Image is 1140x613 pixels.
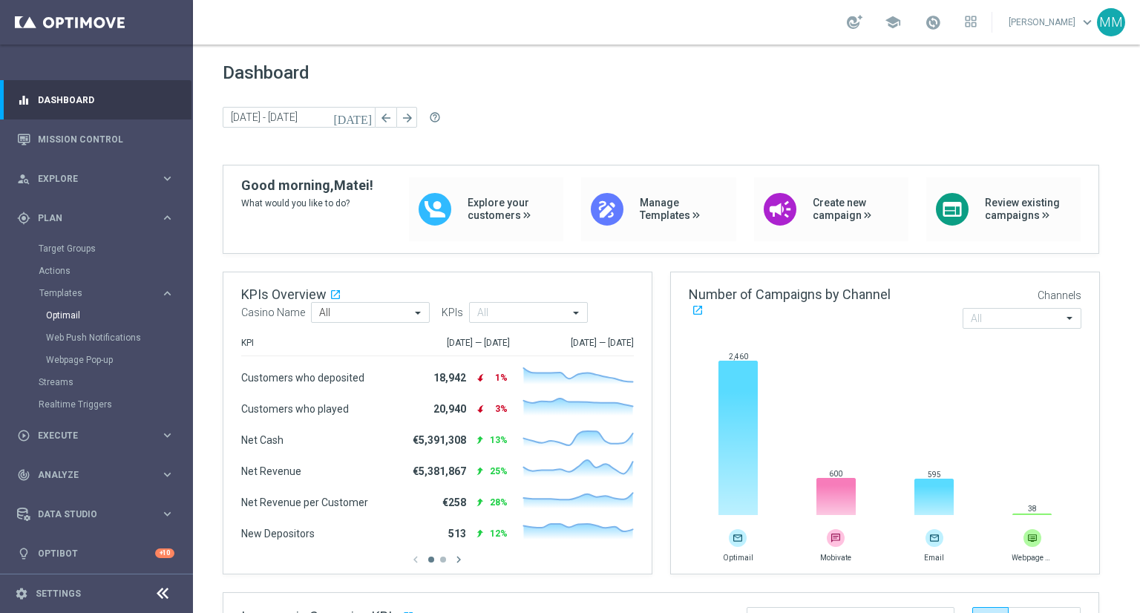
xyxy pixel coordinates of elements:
[38,510,160,519] span: Data Studio
[16,548,175,560] button: lightbulb Optibot +10
[160,286,174,301] i: keyboard_arrow_right
[46,304,191,327] div: Optimail
[38,471,160,479] span: Analyze
[38,80,174,119] a: Dashboard
[17,94,30,107] i: equalizer
[16,508,175,520] button: Data Studio keyboard_arrow_right
[17,172,160,186] div: Explore
[38,214,160,223] span: Plan
[17,547,30,560] i: lightbulb
[39,376,154,388] a: Streams
[17,80,174,119] div: Dashboard
[39,282,191,371] div: Templates
[17,429,160,442] div: Execute
[160,428,174,442] i: keyboard_arrow_right
[16,469,175,481] button: track_changes Analyze keyboard_arrow_right
[1079,14,1095,30] span: keyboard_arrow_down
[17,212,160,225] div: Plan
[46,332,154,344] a: Web Push Notifications
[36,589,81,598] a: Settings
[39,243,154,255] a: Target Groups
[17,534,174,573] div: Optibot
[16,212,175,224] button: gps_fixed Plan keyboard_arrow_right
[1007,11,1097,33] a: [PERSON_NAME]keyboard_arrow_down
[16,134,175,145] button: Mission Control
[46,327,191,349] div: Web Push Notifications
[17,212,30,225] i: gps_fixed
[38,119,174,159] a: Mission Control
[155,548,174,558] div: +10
[1097,8,1125,36] div: MM
[16,173,175,185] button: person_search Explore keyboard_arrow_right
[17,468,160,482] div: Analyze
[46,349,191,371] div: Webpage Pop-up
[17,508,160,521] div: Data Studio
[38,431,160,440] span: Execute
[39,260,191,282] div: Actions
[46,354,154,366] a: Webpage Pop-up
[885,14,901,30] span: school
[39,393,191,416] div: Realtime Triggers
[39,265,154,277] a: Actions
[16,430,175,442] button: play_circle_outline Execute keyboard_arrow_right
[15,587,28,600] i: settings
[39,237,191,260] div: Target Groups
[39,289,160,298] div: Templates
[38,174,160,183] span: Explore
[17,172,30,186] i: person_search
[16,94,175,106] button: equalizer Dashboard
[38,534,155,573] a: Optibot
[160,211,174,225] i: keyboard_arrow_right
[17,468,30,482] i: track_changes
[160,171,174,186] i: keyboard_arrow_right
[46,309,154,321] a: Optimail
[160,507,174,521] i: keyboard_arrow_right
[160,468,174,482] i: keyboard_arrow_right
[17,119,174,159] div: Mission Control
[39,399,154,410] a: Realtime Triggers
[39,289,145,298] span: Templates
[39,371,191,393] div: Streams
[17,429,30,442] i: play_circle_outline
[39,287,175,299] button: Templates keyboard_arrow_right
